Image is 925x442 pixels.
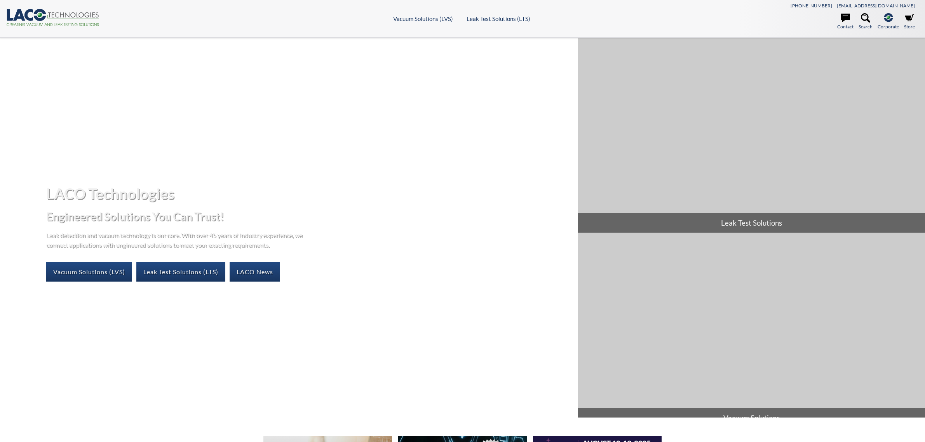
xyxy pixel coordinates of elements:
[46,209,572,224] h2: Engineered Solutions You Can Trust!
[578,408,925,428] span: Vacuum Solutions
[46,262,132,282] a: Vacuum Solutions (LVS)
[791,3,832,9] a: [PHONE_NUMBER]
[46,184,572,203] h1: LACO Technologies
[467,15,530,22] a: Leak Test Solutions (LTS)
[904,13,915,30] a: Store
[859,13,873,30] a: Search
[578,213,925,233] span: Leak Test Solutions
[837,13,854,30] a: Contact
[837,3,915,9] a: [EMAIL_ADDRESS][DOMAIN_NAME]
[878,23,899,30] span: Corporate
[230,262,280,282] a: LACO News
[136,262,225,282] a: Leak Test Solutions (LTS)
[578,38,925,233] a: Leak Test Solutions
[393,15,453,22] a: Vacuum Solutions (LVS)
[46,230,307,250] p: Leak detection and vacuum technology is our core. With over 45 years of industry experience, we c...
[578,233,925,428] a: Vacuum Solutions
